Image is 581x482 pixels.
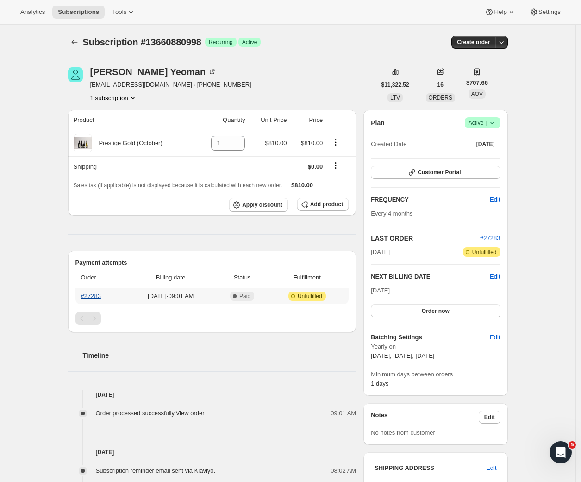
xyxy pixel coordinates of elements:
span: Subscriptions [58,8,99,16]
a: View order [176,410,205,417]
span: Apply discount [242,201,282,209]
h2: FREQUENCY [371,195,490,204]
div: Prestige Gold (October) [92,139,162,148]
span: 09:01 AM [331,409,356,418]
span: Edit [490,333,500,342]
span: LTV [390,95,400,101]
span: Every 4 months [371,210,412,217]
button: Analytics [15,6,50,19]
h2: Plan [371,118,385,127]
button: #27283 [480,234,500,243]
button: Customer Portal [371,166,500,179]
iframe: Intercom live chat [550,441,572,463]
span: Active [469,118,497,127]
a: #27283 [480,235,500,241]
h2: Payment attempts [75,258,349,267]
span: $810.00 [291,182,313,189]
th: Order [75,267,125,288]
span: Edit [490,195,500,204]
span: No notes from customer [371,429,435,436]
h4: [DATE] [68,448,356,457]
span: Help [494,8,506,16]
button: Product actions [328,137,343,147]
span: [DATE] [371,247,390,257]
h6: Batching Settings [371,333,490,342]
button: Settings [524,6,566,19]
span: Edit [484,413,495,421]
h4: [DATE] [68,390,356,400]
span: Unfulfilled [472,248,497,256]
span: 08:02 AM [331,466,356,476]
span: Recurring [209,38,233,46]
span: Tools [112,8,126,16]
h2: LAST ORDER [371,234,480,243]
span: AOV [471,91,483,97]
button: Create order [451,36,495,49]
span: Order now [422,307,450,315]
th: Price [290,110,326,130]
span: $810.00 [265,140,287,146]
span: Subscription #13660880998 [83,37,201,47]
th: Product [68,110,196,130]
span: | [486,119,487,127]
span: Unfulfilled [298,292,322,300]
button: Edit [481,461,502,476]
span: [DATE], [DATE], [DATE] [371,352,434,359]
button: Product actions [90,93,137,102]
span: Paid [239,292,250,300]
span: $707.66 [466,78,488,88]
div: [PERSON_NAME] Yeoman [90,67,217,76]
span: 1 days [371,380,388,387]
h3: SHIPPING ADDRESS [375,463,486,473]
button: Order now [371,304,500,317]
button: Tools [106,6,141,19]
h2: Timeline [83,351,356,360]
span: 16 [437,81,444,89]
span: [DATE] [371,287,390,294]
span: Analytics [20,8,45,16]
button: Shipping actions [328,160,343,171]
span: Rob Yeoman [68,67,83,82]
span: Order processed successfully. [96,410,205,417]
button: [DATE] [471,138,500,151]
button: Edit [479,411,500,424]
span: $11,322.52 [381,81,409,89]
button: Edit [484,192,506,207]
span: Billing date [128,273,213,282]
a: #27283 [81,292,101,299]
h2: NEXT BILLING DATE [371,272,490,281]
span: Created Date [371,140,406,149]
span: Subscription reminder email sent via Klaviyo. [96,467,216,474]
span: Minimum days between orders [371,370,500,379]
button: Help [479,6,521,19]
span: Create order [457,38,490,46]
span: Yearly on [371,342,500,351]
h3: Notes [371,411,479,424]
span: [DATE] [476,140,495,148]
span: $810.00 [301,140,323,146]
th: Quantity [196,110,248,130]
th: Unit Price [248,110,289,130]
span: ORDERS [429,95,452,101]
button: Edit [484,330,506,345]
button: $11,322.52 [376,78,415,91]
span: $0.00 [308,163,323,170]
span: Active [242,38,257,46]
span: Status [219,273,266,282]
span: Sales tax (if applicable) is not displayed because it is calculated with each new order. [74,182,282,189]
span: Settings [538,8,561,16]
nav: Pagination [75,312,349,325]
span: Fulfillment [271,273,343,282]
button: Apply discount [229,198,288,212]
span: Edit [486,463,496,473]
button: Subscriptions [68,36,81,49]
th: Shipping [68,156,196,177]
button: Edit [490,272,500,281]
span: Add product [310,201,343,208]
span: 5 [569,441,576,449]
span: [DATE] · 09:01 AM [128,292,213,301]
span: Customer Portal [418,169,461,176]
button: 16 [432,78,449,91]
